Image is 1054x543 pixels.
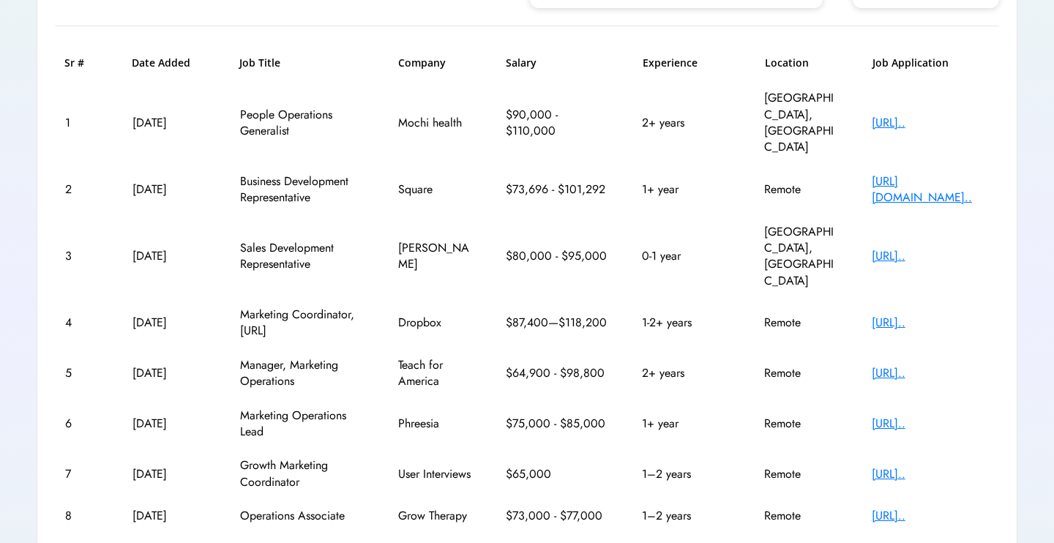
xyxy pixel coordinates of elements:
div: Teach for America [398,357,471,390]
div: 1-2+ years [642,315,730,331]
div: [URL].. [872,248,989,264]
div: [DATE] [132,508,206,524]
div: $87,400—$118,200 [506,315,608,331]
div: Remote [764,315,837,331]
h6: Date Added [132,56,205,70]
div: Sales Development Representative [240,240,365,273]
div: User Interviews [398,466,471,482]
div: Mochi health [398,115,471,131]
div: 5 [65,365,98,381]
div: [URL].. [872,115,989,131]
div: 2+ years [642,115,730,131]
div: 1+ year [642,416,730,432]
h6: Company [398,56,471,70]
div: [URL][DOMAIN_NAME].. [872,173,989,206]
h6: Job Application [872,56,990,70]
div: [URL].. [872,315,989,331]
div: 0-1 year [642,248,730,264]
div: 1+ year [642,181,730,198]
div: [GEOGRAPHIC_DATA], [GEOGRAPHIC_DATA] [764,224,837,290]
div: $90,000 - $110,000 [506,107,608,140]
h6: Sr # [64,56,97,70]
div: Operations Associate [240,508,365,524]
div: [URL].. [872,508,989,524]
div: [DATE] [132,466,206,482]
div: Grow Therapy [398,508,471,524]
div: $64,900 - $98,800 [506,365,608,381]
div: 8 [65,508,98,524]
h6: Job Title [239,56,280,70]
h6: Location [765,56,838,70]
div: $65,000 [506,466,608,482]
div: 2+ years [642,365,730,381]
div: Dropbox [398,315,471,331]
div: [PERSON_NAME] [398,240,471,273]
div: [URL].. [872,416,989,432]
div: $80,000 - $95,000 [506,248,608,264]
div: Marketing Operations Lead [240,408,365,441]
div: 1 [65,115,98,131]
div: $75,000 - $85,000 [506,416,608,432]
div: 7 [65,466,98,482]
div: 3 [65,248,98,264]
div: 2 [65,181,98,198]
div: [DATE] [132,181,206,198]
div: Remote [764,181,837,198]
div: Manager, Marketing Operations [240,357,365,390]
div: 1–2 years [642,508,730,524]
div: Growth Marketing Coordinator [240,457,365,490]
div: [DATE] [132,315,206,331]
div: Phreesia [398,416,471,432]
div: Business Development Representative [240,173,365,206]
div: Remote [764,416,837,432]
div: 1–2 years [642,466,730,482]
div: Remote [764,466,837,482]
div: Remote [764,508,837,524]
h6: Experience [643,56,730,70]
div: [URL].. [872,365,989,381]
div: [DATE] [132,416,206,432]
div: [DATE] [132,115,206,131]
div: Remote [764,365,837,381]
div: [DATE] [132,365,206,381]
div: 4 [65,315,98,331]
div: [GEOGRAPHIC_DATA], [GEOGRAPHIC_DATA] [764,90,837,156]
div: Marketing Coordinator, [URL] [240,307,365,340]
div: $73,000 - $77,000 [506,508,608,524]
div: $73,696 - $101,292 [506,181,608,198]
div: [URL].. [872,466,989,482]
div: [DATE] [132,248,206,264]
div: People Operations Generalist [240,107,365,140]
div: 6 [65,416,98,432]
div: Square [398,181,471,198]
h6: Salary [506,56,608,70]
